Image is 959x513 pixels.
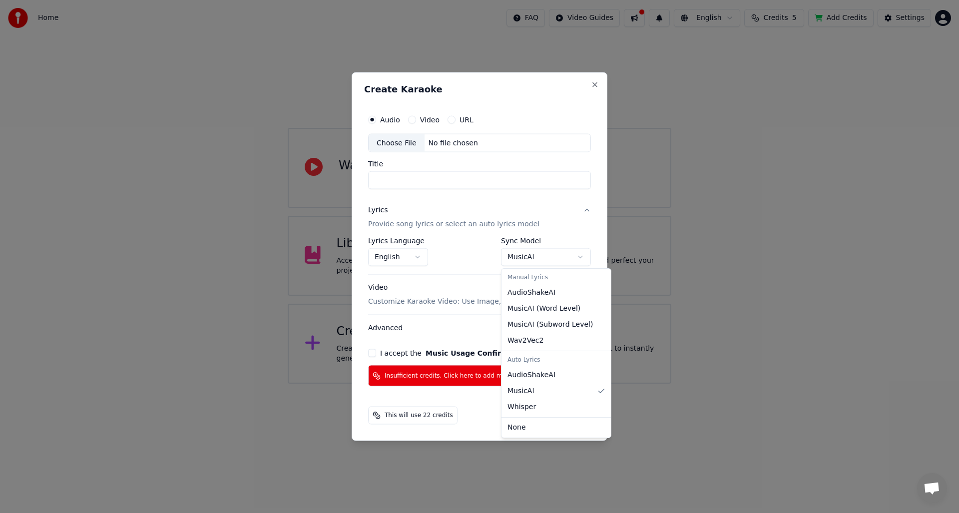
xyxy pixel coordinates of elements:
span: AudioShakeAI [507,288,555,298]
span: None [507,423,526,433]
span: MusicAI ( Subword Level ) [507,320,593,330]
div: Auto Lyrics [503,353,609,367]
span: MusicAI ( Word Level ) [507,304,580,314]
div: Manual Lyrics [503,271,609,285]
span: AudioShakeAI [507,370,555,380]
span: MusicAI [507,386,534,396]
span: Wav2Vec2 [507,336,543,346]
span: Whisper [507,402,536,412]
